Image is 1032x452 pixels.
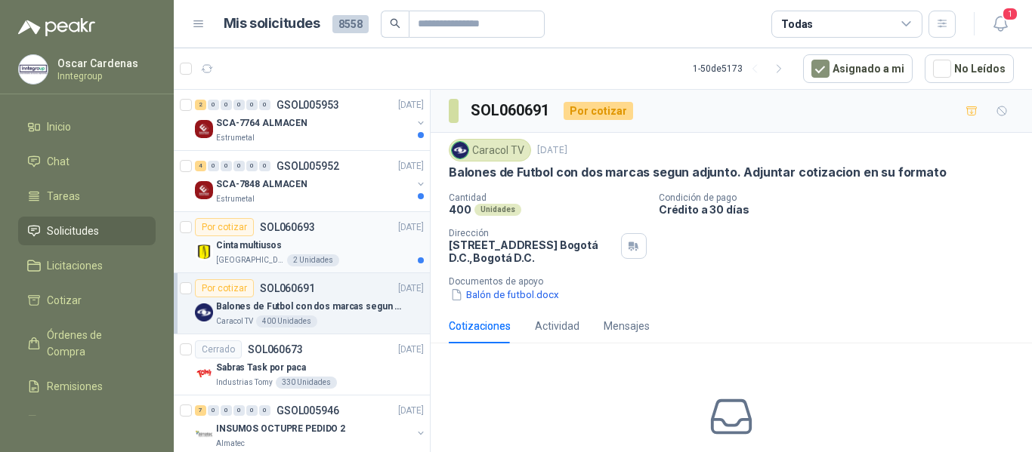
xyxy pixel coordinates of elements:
span: Órdenes de Compra [47,327,141,360]
p: [DATE] [398,281,424,296]
p: 400 [449,203,471,216]
a: Inicio [18,112,156,141]
div: 0 [246,405,258,416]
div: 4 [195,161,206,171]
div: 400 Unidades [256,315,317,327]
img: Company Logo [195,364,213,383]
p: SCA-7848 ALMACEN [216,177,307,192]
div: 2 Unidades [287,254,339,266]
a: Licitaciones [18,251,156,280]
p: INSUMOS OCTUPRE PEDIDO 2 [216,422,345,436]
button: No Leídos [925,54,1014,83]
p: Crédito a 30 días [659,203,1026,216]
div: Por cotizar [195,218,254,236]
img: Company Logo [19,55,48,84]
div: Mensajes [604,318,650,334]
img: Company Logo [452,142,468,158]
a: 7 0 0 0 0 0 GSOL005946[DATE] Company LogoINSUMOS OCTUPRE PEDIDO 2Almatec [195,401,427,450]
p: SOL060673 [248,344,303,355]
p: [DATE] [537,143,567,158]
p: Sabras Task por paca [216,361,306,375]
div: 0 [259,161,270,171]
p: [DATE] [398,404,424,418]
a: Por cotizarSOL060691[DATE] Company LogoBalones de Futbol con dos marcas segun adjunto. Adjuntar c... [174,273,430,334]
p: GSOL005953 [277,100,339,110]
div: 0 [208,100,219,110]
p: Documentos de apoyo [449,276,1026,287]
span: 8558 [332,15,369,33]
div: Por cotizar [195,279,254,297]
p: Cantidad [449,192,647,203]
a: Cotizar [18,286,156,315]
img: Company Logo [195,303,213,321]
div: 0 [246,161,258,171]
div: 0 [233,100,245,110]
p: [DATE] [398,98,424,112]
div: 2 [195,100,206,110]
p: Inntegroup [57,72,152,81]
div: 0 [246,100,258,110]
p: [STREET_ADDRESS] Bogotá D.C. , Bogotá D.C. [449,238,615,264]
button: Asignado a mi [803,54,913,83]
p: Estrumetal [216,132,255,144]
span: Inicio [47,118,71,135]
div: 0 [221,405,232,416]
p: [DATE] [398,343,424,357]
span: Remisiones [47,378,103,395]
div: 1 - 50 de 5173 [693,57,791,81]
p: GSOL005946 [277,405,339,416]
a: Configuración [18,407,156,435]
div: Unidades [474,204,521,216]
span: search [390,18,400,29]
img: Company Logo [195,242,213,260]
p: [DATE] [398,159,424,174]
div: 0 [221,100,232,110]
div: 0 [233,405,245,416]
span: Configuración [47,413,113,429]
p: [DATE] [398,220,424,235]
p: GSOL005952 [277,161,339,171]
div: Todas [781,16,813,32]
div: 0 [221,161,232,171]
div: Por cotizar [564,102,633,120]
p: Caracol TV [216,315,253,327]
div: 330 Unidades [276,377,337,389]
img: Company Logo [195,426,213,444]
p: Almatec [216,438,245,450]
div: 0 [208,405,219,416]
div: Caracol TV [449,139,531,161]
span: Chat [47,153,70,170]
p: Balones de Futbol con dos marcas segun adjunto. Adjuntar cotizacion en su formato [216,300,404,314]
button: 1 [987,11,1014,38]
a: 4 0 0 0 0 0 GSOL005952[DATE] Company LogoSCA-7848 ALMACENEstrumetal [195,157,427,205]
div: 0 [259,100,270,110]
span: Solicitudes [47,223,99,239]
a: 2 0 0 0 0 0 GSOL005953[DATE] Company LogoSCA-7764 ALMACENEstrumetal [195,96,427,144]
div: 0 [208,161,219,171]
a: Chat [18,147,156,176]
span: 1 [1002,7,1018,21]
p: Oscar Cardenas [57,58,152,69]
div: 7 [195,405,206,416]
span: Tareas [47,188,80,204]
p: Condición de pago [659,192,1026,203]
span: Cotizar [47,292,82,309]
p: Cinta multiusos [216,238,282,253]
a: Solicitudes [18,217,156,245]
div: Cerrado [195,340,242,358]
img: Company Logo [195,120,213,138]
a: Tareas [18,182,156,211]
a: Órdenes de Compra [18,321,156,366]
img: Logo peakr [18,18,95,36]
a: Por cotizarSOL060693[DATE] Company LogoCinta multiusos[GEOGRAPHIC_DATA]2 Unidades [174,212,430,273]
img: Company Logo [195,181,213,199]
span: Licitaciones [47,257,103,274]
button: Balón de futbol.docx [449,287,561,303]
p: Dirección [449,228,615,238]
h3: SOL060691 [471,99,552,122]
div: Cotizaciones [449,318,511,334]
a: Remisiones [18,372,156,401]
a: CerradoSOL060673[DATE] Company LogoSabras Task por pacaIndustrias Tomy330 Unidades [174,334,430,395]
p: [GEOGRAPHIC_DATA] [216,254,284,266]
p: SCA-7764 ALMACEN [216,116,307,131]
